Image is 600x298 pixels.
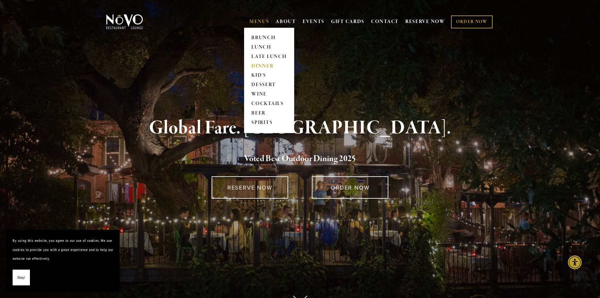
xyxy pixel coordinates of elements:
a: LUNCH [249,43,289,52]
a: SPIRITS [249,118,289,128]
section: Cookie banner [6,230,120,292]
a: GIFT CARDS [331,16,364,28]
a: RESERVE NOW [405,16,445,28]
a: COCKTAILS [249,99,289,109]
a: ABOUT [276,19,296,25]
a: DESSERT [249,80,289,90]
a: WINE [249,90,289,99]
a: CONTACT [371,16,399,28]
a: ORDER NOW [451,15,492,28]
a: EVENTS [303,19,324,25]
a: MENUS [249,19,269,25]
button: Okay! [13,270,30,286]
p: By using this website, you agree to our use of cookies. We use cookies to provide you with a grea... [13,236,113,263]
h2: 5 [117,152,484,166]
img: Novo Restaurant &amp; Lounge [105,14,144,30]
a: BRUNCH [249,33,289,43]
a: RESERVE NOW [212,176,288,199]
div: Accessibility Menu [568,255,582,269]
a: KID'S [249,71,289,80]
a: Voted Best Outdoor Dining 202 [244,153,351,165]
strong: Global Fare. [GEOGRAPHIC_DATA]. [149,116,451,140]
a: LATE LUNCH [249,52,289,61]
span: Okay! [17,273,25,282]
a: ORDER NOW [312,176,388,199]
a: BEER [249,109,289,118]
a: DINNER [249,61,289,71]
